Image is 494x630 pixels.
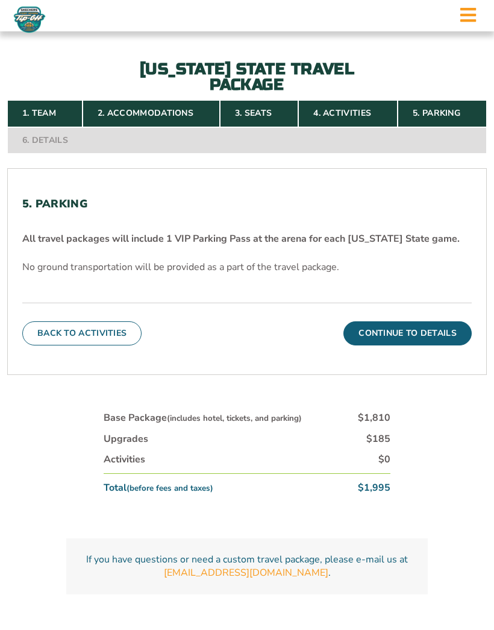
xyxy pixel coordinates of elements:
div: Base Package [104,411,302,424]
h2: [US_STATE] State Travel Package [114,61,380,93]
button: Continue To Details [343,321,472,345]
a: [EMAIL_ADDRESS][DOMAIN_NAME] [164,566,328,579]
div: Total [104,481,213,494]
div: $185 [366,432,390,446]
button: Back To Activities [22,321,142,345]
div: Activities [104,453,145,466]
small: (before fees and taxes) [127,483,213,494]
div: $1,810 [358,411,390,424]
div: Upgrades [104,432,148,446]
a: 1. Team [7,100,83,127]
a: 3. Seats [220,100,298,127]
p: If you have questions or need a custom travel package, please e-mail us at . [81,553,413,580]
strong: All travel packages will include 1 VIP Parking Pass at the arena for each [US_STATE] State game. [22,232,460,245]
small: (includes hotel, tickets, and parking) [167,413,302,424]
div: $0 [378,453,390,466]
a: 2. Accommodations [83,100,220,127]
a: 4. Activities [298,100,398,127]
p: No ground transportation will be provided as a part of the travel package. [22,260,472,274]
div: $1,995 [358,481,390,494]
img: Fort Myers Tip-Off [12,6,47,33]
h2: 5. Parking [22,198,472,211]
